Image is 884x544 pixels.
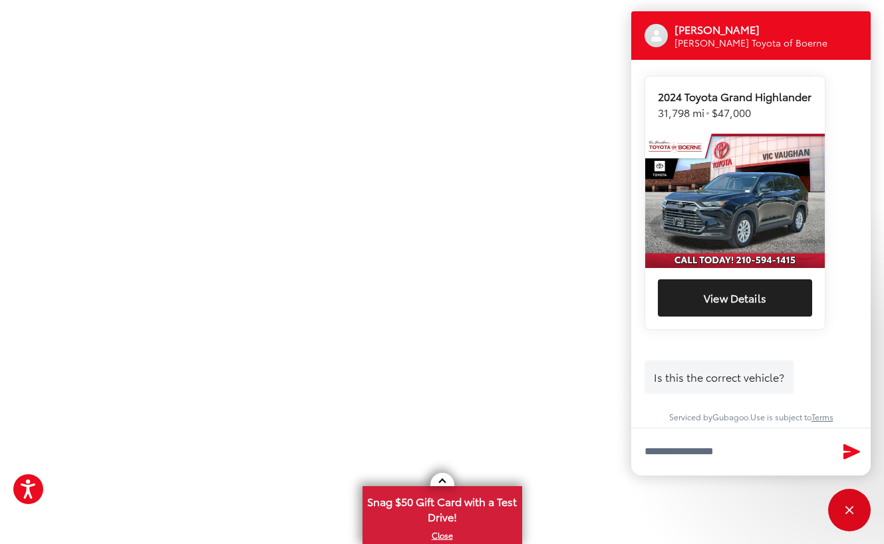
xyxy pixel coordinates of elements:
[645,412,857,428] div: Serviced by . Use is subject to
[645,24,668,47] div: Operator Image
[658,279,812,317] button: View vehicle details
[645,360,794,394] div: Is this the correct vehicle?
[828,489,871,531] div: Close
[811,411,833,422] a: Terms
[631,428,871,476] textarea: Type your message
[364,487,521,528] span: Snag $50 Gift Card with a Test Drive!
[704,103,709,120] i: •
[674,37,843,49] div: Operator Title
[828,489,871,531] button: Toggle Chat Window
[718,104,751,120] span: 47,000
[674,37,827,49] p: [PERSON_NAME] Toyota of Boerne
[674,22,827,37] p: [PERSON_NAME]
[658,104,704,120] span: 31,798 mi
[712,411,748,422] a: Gubagoo
[645,134,825,269] img: Vehicle Image
[837,438,866,466] button: Send Message
[658,89,812,104] strong: 2024 Toyota Grand Highlander
[674,22,843,37] div: Operator Name
[658,89,812,120] p: $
